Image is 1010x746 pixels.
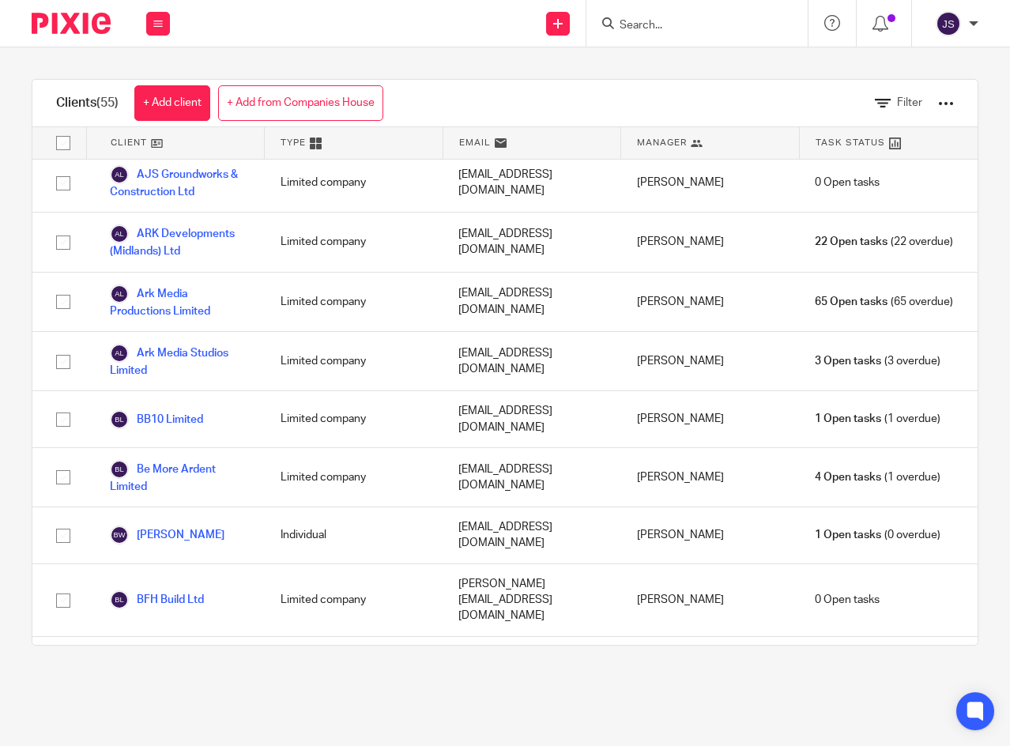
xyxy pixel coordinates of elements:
span: 0 Open tasks [815,592,880,608]
div: [PERSON_NAME] [621,564,800,636]
span: 1 Open tasks [815,527,881,543]
img: svg%3E [936,11,961,36]
a: BFH Build Ltd [110,590,204,609]
div: Limited company [265,153,443,212]
div: [PERSON_NAME] [621,332,800,390]
a: [PERSON_NAME] [110,526,224,544]
span: Email [459,136,491,149]
div: [EMAIL_ADDRESS][DOMAIN_NAME] [443,153,621,212]
span: (22 overdue) [815,234,952,250]
div: [PERSON_NAME] [621,391,800,447]
div: Limited company [265,564,443,636]
span: 0 Open tasks [815,175,880,190]
a: + Add client [134,85,210,121]
input: Select all [48,128,78,158]
span: (1 overdue) [815,411,940,427]
a: Ark Media Productions Limited [110,284,249,319]
div: [PERSON_NAME] [621,153,800,212]
span: 65 Open tasks [815,294,888,310]
img: svg%3E [110,526,129,544]
div: Limited company [265,391,443,447]
img: svg%3E [110,590,129,609]
span: Client [111,136,147,149]
div: Individual [265,507,443,563]
div: Limited company [265,332,443,390]
span: Manager [637,136,687,149]
div: [EMAIL_ADDRESS][DOMAIN_NAME] [443,391,621,447]
input: Search [618,19,760,33]
span: (65 overdue) [815,294,952,310]
div: [EMAIL_ADDRESS][DOMAIN_NAME] [443,448,621,507]
a: ARK Developments (Midlands) Ltd [110,224,249,259]
h1: Clients [56,95,119,111]
span: 3 Open tasks [815,353,881,369]
div: [EMAIL_ADDRESS][DOMAIN_NAME] [443,507,621,563]
span: (3 overdue) [815,353,940,369]
div: [PERSON_NAME] [621,273,800,331]
img: Pixie [32,13,111,34]
a: Ark Media Studios Limited [110,344,249,379]
img: svg%3E [110,344,129,363]
span: 4 Open tasks [815,469,881,485]
div: [EMAIL_ADDRESS][DOMAIN_NAME] [443,332,621,390]
span: Type [281,136,306,149]
div: [PERSON_NAME] [621,213,800,271]
div: [PERSON_NAME] [621,507,800,563]
a: BB10 Limited [110,410,203,429]
a: Be More Ardent Limited [110,460,249,495]
img: svg%3E [110,284,129,303]
span: 22 Open tasks [815,234,888,250]
div: [EMAIL_ADDRESS][DOMAIN_NAME] [443,637,621,693]
img: svg%3E [110,224,129,243]
div: Limited company [265,273,443,331]
span: 1 Open tasks [815,411,881,427]
img: svg%3E [110,410,129,429]
div: Limited company [265,448,443,507]
span: (0 overdue) [815,527,940,543]
a: + Add from Companies House [218,85,383,121]
div: [EMAIL_ADDRESS][DOMAIN_NAME] [443,273,621,331]
span: (1 overdue) [815,469,940,485]
div: [PERSON_NAME] [621,637,800,693]
span: Filter [897,97,922,108]
div: [PERSON_NAME] [621,448,800,507]
img: svg%3E [110,165,129,184]
a: AJS Groundworks & Construction Ltd [110,165,249,200]
div: Limited company [265,213,443,271]
span: (55) [96,96,119,109]
div: [PERSON_NAME][EMAIL_ADDRESS][DOMAIN_NAME] [443,564,621,636]
div: Limited company [265,637,443,693]
img: svg%3E [110,460,129,479]
span: Task Status [816,136,885,149]
div: [EMAIL_ADDRESS][DOMAIN_NAME] [443,213,621,271]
